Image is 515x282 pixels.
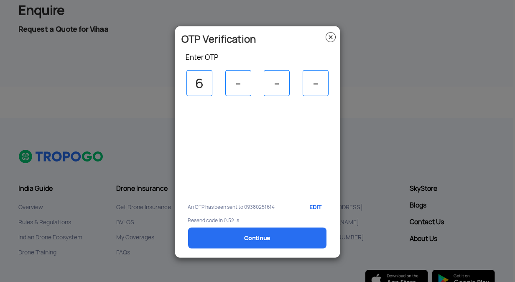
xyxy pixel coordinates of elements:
p: An OTP has been sent to 09380251614 [188,204,288,210]
img: close [326,32,336,42]
input: - [225,70,251,96]
a: EDIT [301,197,327,218]
input: - [303,70,329,96]
h4: OTP Verification [181,33,334,46]
a: Continue [188,228,326,249]
input: - [264,70,290,96]
p: Resend code in 0:52 s [188,218,334,223]
input: - [186,70,212,96]
p: Enter OTP [186,53,334,62]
